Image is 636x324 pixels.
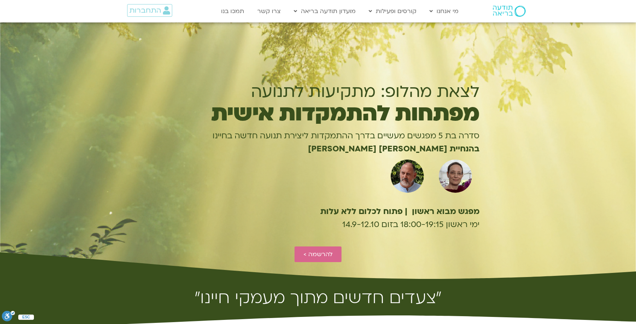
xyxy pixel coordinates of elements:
a: להרשמה > [295,246,341,262]
a: התחברות [127,4,172,17]
h1: לצאת מהלופ: מתקיעות לתנועה [157,82,479,101]
p: ימי ראשון 18:00-19:15 בזום 14.9-12.10 [157,218,479,231]
img: תודעה בריאה [493,6,526,17]
a: קורסים ופעילות [365,4,420,18]
h2: ״צעדים חדשים מתוך מעמקי חיינו״ [113,292,523,304]
b: בהנחיית [PERSON_NAME] [PERSON_NAME] [308,143,479,154]
b: מפגש מבוא ראשון | פתוח לכלום ללא עלות [320,206,479,217]
h1: מפתחות להתמקדות אישית [157,105,479,122]
a: צרו קשר [254,4,284,18]
span: להרשמה > [303,251,333,258]
a: מועדון תודעה בריאה [290,4,359,18]
a: תמכו בנו [217,4,248,18]
a: מי אנחנו [426,4,462,18]
p: סדרה בת 5 מפגשים מעשיים בדרך ההתמקדות ליצירת תנועה חדשה בחיינו [157,129,479,142]
span: התחברות [129,6,161,15]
